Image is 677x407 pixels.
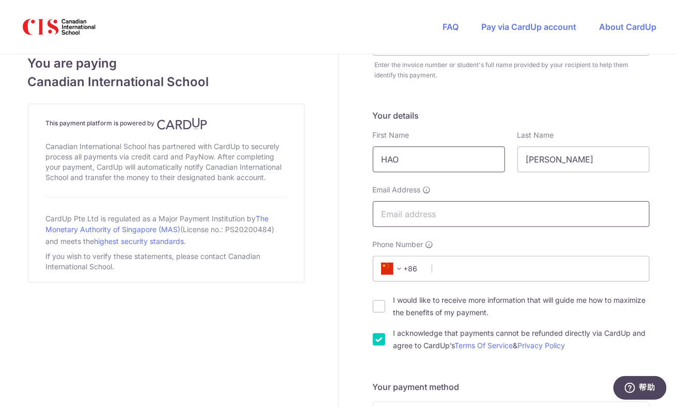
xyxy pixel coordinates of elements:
input: First name [373,146,505,172]
iframe: 打开一个小组件，您可以在其中找到更多信息 [613,376,667,402]
span: Email Address [373,185,421,195]
span: +86 [381,263,406,275]
span: You are paying [28,54,305,73]
label: I acknowledge that payments cannot be refunded directly via CardUp and agree to CardUp’s & [393,327,650,352]
a: Pay via CardUp account [481,22,576,32]
input: Last name [517,146,650,172]
a: Terms Of Service [455,341,513,350]
a: FAQ [443,22,459,32]
div: If you wish to verify these statements, please contact Canadian International School. [46,249,287,274]
div: CardUp Pte Ltd is regulated as a Major Payment Institution by (License no.: PS20200484) and meets... [46,210,287,249]
label: First Name [373,130,410,140]
span: Phone Number [373,239,423,250]
span: Canadian International School [28,73,305,91]
a: About CardUp [599,22,656,32]
img: CardUp [157,118,208,130]
label: Last Name [517,130,554,140]
div: Enter the invoice number or student's full name provided by your recipient to help them identify ... [375,60,650,80]
a: Privacy Policy [518,341,565,350]
input: Email address [373,201,650,227]
h5: Your details [373,109,650,122]
div: Canadian International School has partnered with CardUp to securely process all payments via cred... [46,139,287,185]
h5: Your payment method [373,381,650,393]
span: +86 [378,263,424,275]
a: highest security standards [95,237,184,246]
h4: This payment platform is powered by [46,118,287,130]
label: I would like to receive more information that will guide me how to maximize the benefits of my pa... [393,294,650,319]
